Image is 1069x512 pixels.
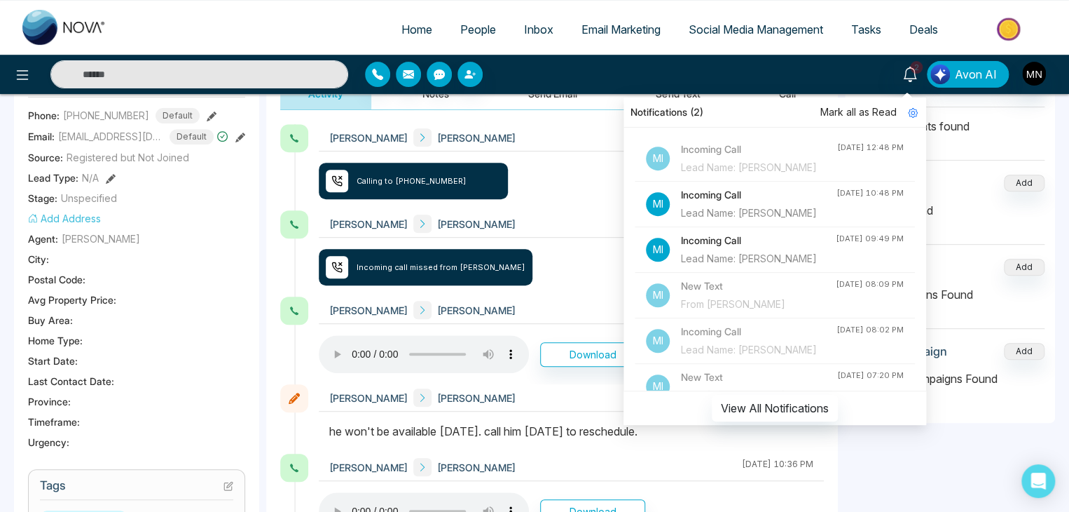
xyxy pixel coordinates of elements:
span: 2 [910,61,923,74]
a: Email Marketing [567,16,675,43]
button: Avon AI [927,61,1009,88]
img: User Avatar [1022,62,1046,86]
a: People [446,16,510,43]
span: [PERSON_NAME] [437,460,516,475]
div: [DATE] 10:36 PM [742,458,813,476]
span: Timeframe : [28,415,80,429]
a: Home [387,16,446,43]
h4: Incoming Call [681,233,836,248]
span: Tasks [851,22,881,36]
a: 2 [893,61,927,86]
span: Registered but Not Joined [67,150,189,165]
p: Mi [646,147,670,170]
div: [DATE] 09:49 PM [836,233,904,245]
div: Lead Name: [PERSON_NAME] [681,206,836,221]
h4: Incoming Call [681,187,836,203]
div: [DATE] 10:48 PM [836,187,904,199]
span: [PERSON_NAME] [329,460,408,475]
p: Mi [646,238,670,262]
span: [PERSON_NAME] [329,130,408,145]
div: Open Intercom Messenger [1021,464,1055,498]
span: Email Marketing [581,22,661,36]
span: [PERSON_NAME] [329,391,408,405]
img: Lead Flow [930,65,950,84]
div: [DATE] 07:20 PM [837,370,904,382]
div: From [PERSON_NAME] [681,297,836,312]
div: Notifications (2) [623,97,926,128]
a: Inbox [510,16,567,43]
span: Home [401,22,432,36]
div: Lead Name: [PERSON_NAME] [681,160,837,175]
p: Mi [646,283,670,307]
span: City : [28,252,49,267]
span: Default [156,108,200,123]
a: Tasks [837,16,895,43]
span: Default [170,129,214,144]
p: Mi [646,192,670,216]
span: [PHONE_NUMBER] [63,108,149,123]
span: [EMAIL_ADDRESS][DOMAIN_NAME] [58,129,163,144]
a: View All Notifications [712,401,838,413]
span: Postal Code : [28,272,85,287]
p: Mi [646,375,670,398]
span: [PERSON_NAME] [437,130,516,145]
span: Buy Area : [28,313,73,328]
button: Add [1004,343,1044,360]
button: View All Notifications [712,395,838,422]
span: Social Media Management [689,22,823,36]
span: Phone: [28,108,60,123]
div: Lead Name: [PERSON_NAME] [681,251,836,267]
p: Mi [646,329,670,353]
img: Nova CRM Logo [22,10,106,45]
span: Unspecified [61,191,117,206]
span: Inbox [524,22,553,36]
span: Last Contact Date : [28,374,114,389]
h4: Incoming Call [681,324,836,339]
span: [PERSON_NAME] [329,217,408,231]
h4: Incoming Call [681,142,837,157]
span: Deals [909,22,938,36]
button: Add Address [28,211,101,226]
span: [PERSON_NAME] [329,303,408,318]
span: Home Type : [28,333,83,348]
button: Add [1004,259,1044,276]
div: [DATE] 08:02 PM [836,324,904,336]
span: [PERSON_NAME] [437,303,516,318]
span: Avg Property Price : [28,292,116,307]
div: Lead Name: [PERSON_NAME] [681,342,836,358]
span: Incoming call missed from [PERSON_NAME] [357,262,525,274]
span: [PERSON_NAME] [437,391,516,405]
span: Start Date : [28,353,78,368]
p: No Action Plans Found [855,286,1044,303]
span: Lead Type: [28,170,78,185]
div: [DATE] 08:09 PM [836,278,904,290]
span: Agent: [28,231,58,246]
a: Deals [895,16,952,43]
span: Urgency : [28,435,69,450]
p: No attachments found [855,107,1044,135]
div: [DATE] 12:48 PM [837,142,904,154]
span: Mark all as Read [820,105,897,120]
h4: New Text [681,278,836,294]
p: No deals found [855,202,1044,219]
div: From [PERSON_NAME] [681,388,837,403]
button: Download [540,342,645,367]
button: Activity [280,78,371,109]
h3: Tags [40,478,233,500]
a: Social Media Management [675,16,837,43]
h4: New Text [681,370,837,385]
button: Add [1004,175,1044,191]
p: No Smart Campaigns Found [855,370,1044,387]
span: [PERSON_NAME] [437,217,516,231]
span: Stage: [28,191,57,206]
span: People [460,22,496,36]
span: Calling to [PHONE_NUMBER] [357,175,467,187]
span: Source: [28,150,63,165]
span: Email: [28,129,55,144]
span: N/A [82,170,99,185]
img: Market-place.gif [959,13,1061,45]
span: [PERSON_NAME] [62,231,140,246]
span: Avon AI [955,66,997,83]
span: Province : [28,394,71,409]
